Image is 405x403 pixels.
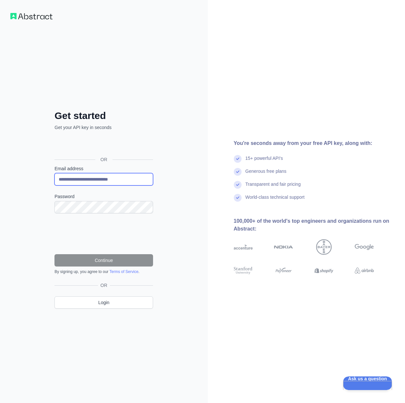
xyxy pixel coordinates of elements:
div: 15+ powerful API's [245,155,283,168]
iframe: Кнопка "Увійти через Google" [51,138,155,152]
label: Email address [54,165,153,172]
img: bayer [316,239,332,255]
img: google [355,239,374,255]
img: check mark [234,181,242,189]
span: OR [98,282,110,289]
a: Login [54,296,153,309]
a: Terms of Service [109,269,138,274]
iframe: Help Scout Beacon - Open [343,376,392,390]
p: Get your API key in seconds [54,124,153,131]
img: payoneer [274,266,293,275]
span: OR [95,156,113,163]
h2: Get started [54,110,153,122]
iframe: reCAPTCHA [54,221,153,246]
img: shopify [315,266,334,275]
img: Workflow [10,13,53,19]
div: By signing up, you agree to our . [54,269,153,274]
div: World-class technical support [245,194,305,207]
div: Transparent and fair pricing [245,181,301,194]
img: accenture [234,239,253,255]
img: check mark [234,194,242,202]
div: Generous free plans [245,168,287,181]
img: check mark [234,155,242,163]
div: You're seconds away from your free API key, along with: [234,139,395,147]
img: stanford university [234,266,253,275]
img: airbnb [355,266,374,275]
div: 100,000+ of the world's top engineers and organizations run on Abstract: [234,217,395,233]
label: Password [54,193,153,200]
img: check mark [234,168,242,176]
img: nokia [274,239,293,255]
button: Continue [54,254,153,267]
